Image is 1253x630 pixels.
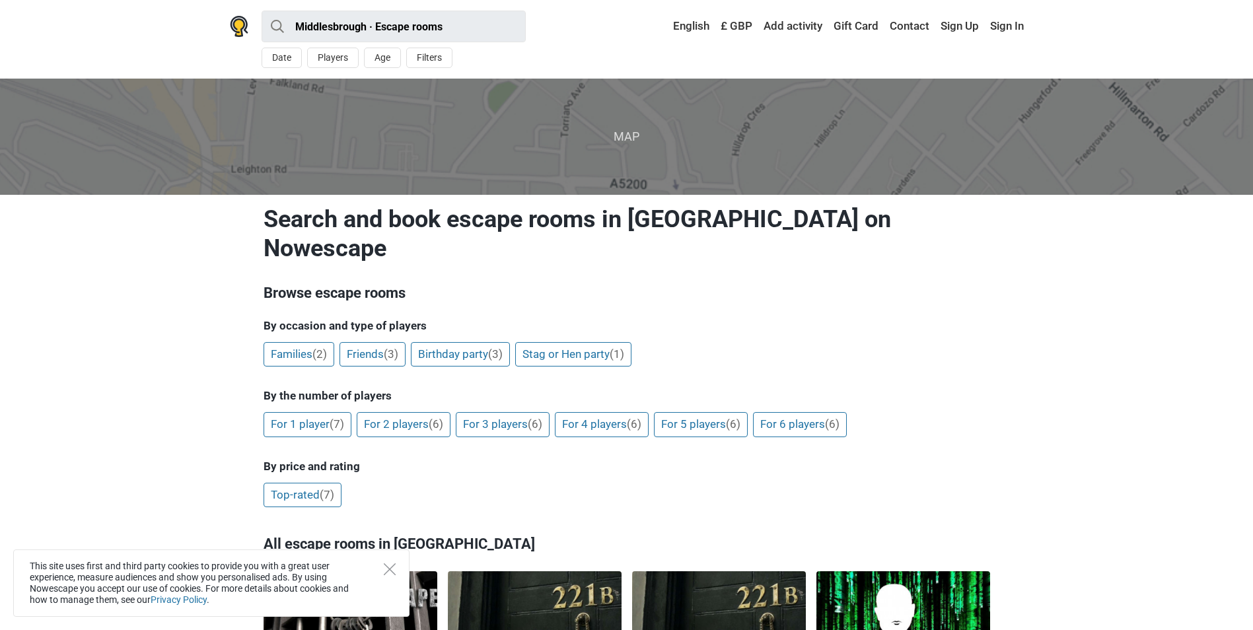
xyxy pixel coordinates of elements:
[753,412,847,437] a: For 6 players(6)
[264,460,990,473] h5: By price and rating
[555,412,649,437] a: For 4 players(6)
[886,15,933,38] a: Contact
[384,563,396,575] button: Close
[429,417,443,431] span: (6)
[488,347,503,361] span: (3)
[726,417,740,431] span: (6)
[264,342,334,367] a: Families(2)
[661,15,713,38] a: English
[264,389,990,402] h5: By the number of players
[264,412,351,437] a: For 1 player(7)
[528,417,542,431] span: (6)
[830,15,882,38] a: Gift Card
[411,342,510,367] a: Birthday party(3)
[330,417,344,431] span: (7)
[515,342,631,367] a: Stag or Hen party(1)
[717,15,756,38] a: £ GBP
[340,342,406,367] a: Friends(3)
[664,22,673,31] img: English
[230,16,248,37] img: Nowescape logo
[13,549,410,617] div: This site uses first and third party cookies to provide you with a great user experience, measure...
[264,283,990,304] h3: Browse escape rooms
[264,319,990,332] h5: By occasion and type of players
[406,48,452,68] button: Filters
[262,11,526,42] input: try “London”
[264,205,990,263] h1: Search and book escape rooms in [GEOGRAPHIC_DATA] on Nowescape
[320,488,334,501] span: (7)
[384,347,398,361] span: (3)
[264,483,341,508] a: Top-rated(7)
[760,15,826,38] a: Add activity
[307,48,359,68] button: Players
[610,347,624,361] span: (1)
[262,48,302,68] button: Date
[937,15,982,38] a: Sign Up
[825,417,840,431] span: (6)
[264,527,990,561] h3: All escape rooms in [GEOGRAPHIC_DATA]
[627,417,641,431] span: (6)
[364,48,401,68] button: Age
[456,412,550,437] a: For 3 players(6)
[151,594,207,605] a: Privacy Policy
[654,412,748,437] a: For 5 players(6)
[987,15,1024,38] a: Sign In
[357,412,450,437] a: For 2 players(6)
[312,347,327,361] span: (2)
